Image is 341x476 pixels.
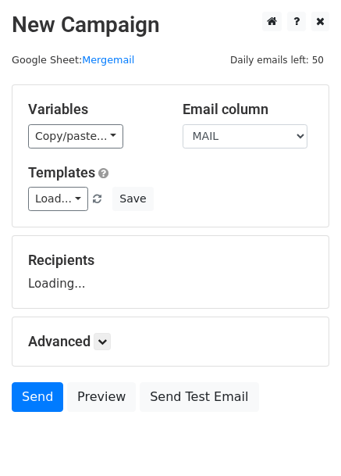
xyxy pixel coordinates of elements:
[28,252,313,269] h5: Recipients
[12,12,329,38] h2: New Campaign
[28,333,313,350] h5: Advanced
[28,187,88,211] a: Load...
[82,54,134,66] a: Mergemail
[67,382,136,412] a: Preview
[112,187,153,211] button: Save
[12,382,63,412] a: Send
[28,101,159,118] h5: Variables
[225,52,329,69] span: Daily emails left: 50
[28,164,95,181] a: Templates
[183,101,314,118] h5: Email column
[28,252,313,292] div: Loading...
[28,124,123,149] a: Copy/paste...
[225,54,329,66] a: Daily emails left: 50
[12,54,134,66] small: Google Sheet:
[140,382,258,412] a: Send Test Email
